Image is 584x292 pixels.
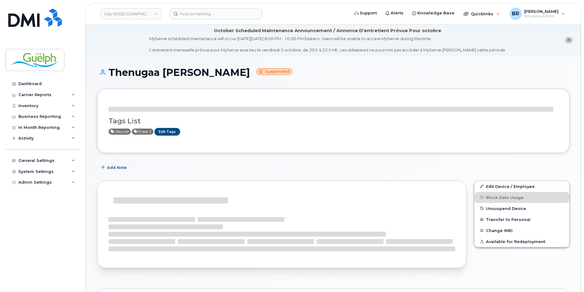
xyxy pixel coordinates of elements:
[214,28,441,34] div: October Scheduled Maintenance Announcement / Annonce D'entretient Prévue Pour octobre
[108,129,131,135] span: Active
[97,162,132,173] button: Add Note
[474,236,569,247] button: Available for Redeployment
[474,203,569,214] button: Unsuspend Device
[107,165,127,170] span: Add Note
[474,181,569,192] a: Edit Device / Employee
[108,117,558,125] h3: Tags List
[149,36,506,53] div: MyServe scheduled maintenance will occur [DATE][DATE] 8:00 PM - 10:00 PM Eastern. Users will be u...
[97,67,570,78] h1: Thenugaa [PERSON_NAME]
[154,128,180,136] a: Edit Tags
[474,225,569,236] button: Change IMEI
[132,129,154,135] span: Active
[565,37,573,43] button: close notification
[486,239,545,244] span: Available for Redeployment
[256,68,292,75] small: Suspended
[474,192,569,203] button: Block Data Usage
[474,214,569,225] button: Transfer to Personal
[486,206,526,211] span: Unsuspend Device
